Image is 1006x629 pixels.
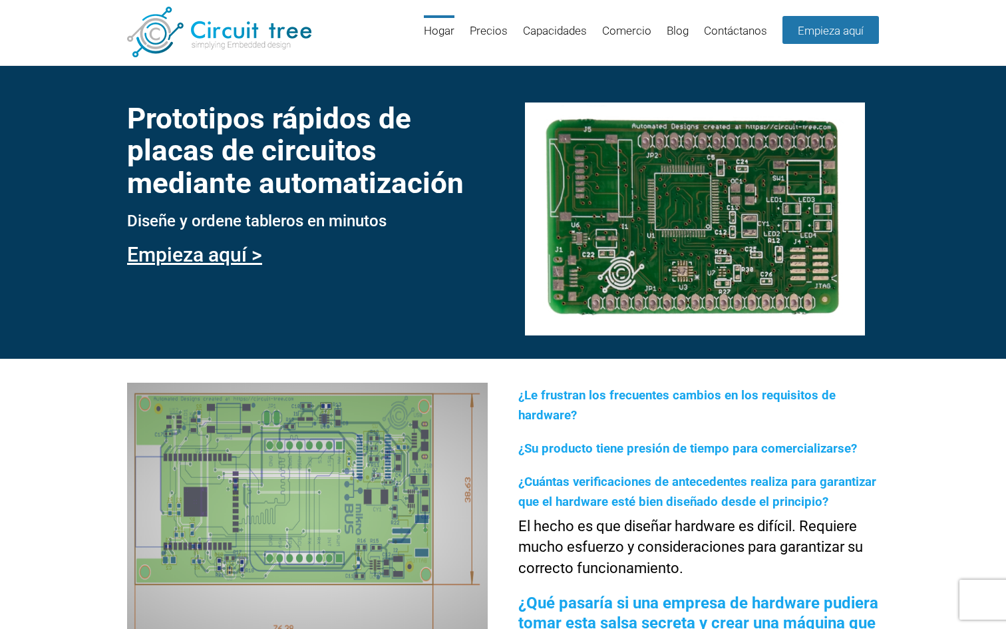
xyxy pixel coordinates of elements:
a: Hogar [424,15,454,59]
font: Capacidades [523,24,587,37]
a: Empieza aquí [782,16,879,44]
font: Hogar [424,24,454,37]
font: Diseñe y ordene tableros en minutos [127,212,387,230]
img: Árbol de circuitos [127,7,311,57]
a: Blog [667,15,689,59]
font: ¿Le frustran los frecuentes cambios en los requisitos de hardware? [518,388,836,423]
font: ¿Su producto tiene presión de tiempo para comercializarse? [518,441,857,456]
a: Capacidades [523,15,587,59]
a: Comercio [602,15,651,59]
a: Precios [470,15,508,59]
font: Comercio [602,24,651,37]
a: Empieza aquí > [127,243,262,266]
font: Prototipos rápidos de placas de circuitos mediante automatización [127,101,464,200]
font: Blog [667,24,689,37]
font: Precios [470,24,508,37]
font: Contáctanos [704,24,767,37]
font: El hecho es que diseñar hardware es difícil. Requiere mucho esfuerzo y consideraciones para garan... [518,518,863,576]
font: ¿Cuántas verificaciones de antecedentes realiza para garantizar que el hardware esté bien diseñad... [518,475,876,509]
font: Empieza aquí [798,24,864,37]
a: Contáctanos [704,15,767,59]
